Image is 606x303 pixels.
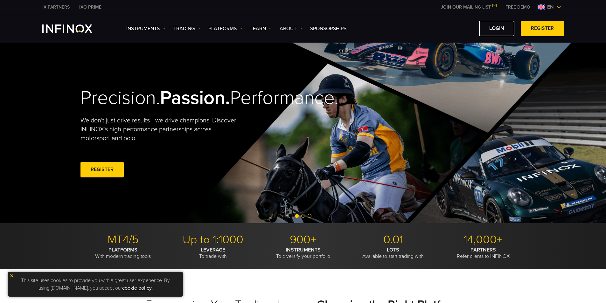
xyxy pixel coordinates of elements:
[441,233,526,247] p: 14,000+
[171,247,256,259] p: To trade with
[479,21,514,36] a: LOGIN
[351,233,436,247] p: 0.01
[261,247,346,259] p: To diversify your portfolio
[80,162,124,177] a: REGISTER
[173,25,200,32] a: TRADING
[80,233,166,247] p: MT4/5
[160,86,230,109] strong: Passion.
[11,275,180,293] p: This site uses cookies to provide you with a great user experience. By using [DOMAIN_NAME], you a...
[387,247,399,253] strong: LOTS
[351,247,436,259] p: Available to start trading with
[42,24,107,33] a: INFINOX Logo
[201,247,225,253] strong: LEVERAGE
[501,4,535,10] a: INFINOX MENU
[261,233,346,247] p: 900+
[38,4,74,10] a: INFINOX
[308,214,311,218] span: Go to slide 3
[441,247,526,259] p: Refer clients to INFINOX
[10,273,14,278] img: yellow close icon
[208,25,242,32] a: PLATFORMS
[122,285,152,291] a: cookie policy
[295,214,299,218] span: Go to slide 1
[310,25,346,32] a: SPONSORSHIPS
[545,3,556,11] span: en
[80,86,281,110] h2: Precision. Performance.
[80,116,241,143] p: We don't just drive results—we drive champions. Discover INFINOX’s high-performance partnerships ...
[301,214,305,218] span: Go to slide 2
[250,25,272,32] a: Learn
[470,247,496,253] strong: PARTNERS
[74,4,106,10] a: INFINOX
[286,247,321,253] strong: INSTRUMENTS
[108,247,137,253] strong: PLATFORMS
[126,25,165,32] a: Instruments
[521,21,564,36] a: REGISTER
[436,4,501,10] a: JOIN OUR MAILING LIST
[80,247,166,259] p: With modern trading tools
[280,25,302,32] a: ABOUT
[171,233,256,247] p: Up to 1:1000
